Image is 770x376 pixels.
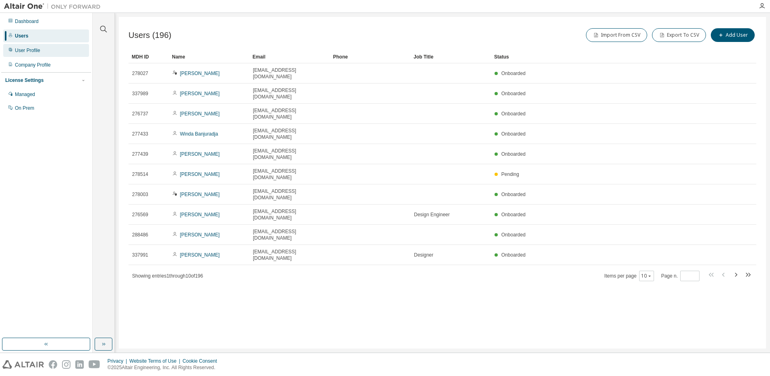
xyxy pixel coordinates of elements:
[494,50,714,63] div: Status
[501,192,526,197] span: Onboarded
[2,360,44,369] img: altair_logo.svg
[129,358,182,364] div: Website Terms of Use
[501,252,526,258] span: Onboarded
[180,131,218,137] a: Winda Banjuradja
[253,127,326,140] span: [EMAIL_ADDRESS][DOMAIN_NAME]
[132,252,148,258] span: 337991
[414,50,488,63] div: Job Title
[132,50,166,63] div: MDH ID
[253,168,326,181] span: [EMAIL_ADDRESS][DOMAIN_NAME]
[414,252,433,258] span: Designer
[253,188,326,201] span: [EMAIL_ADDRESS][DOMAIN_NAME]
[132,171,148,178] span: 278514
[132,211,148,218] span: 276569
[414,211,450,218] span: Design Engineer
[172,50,246,63] div: Name
[132,232,148,238] span: 288486
[4,2,105,10] img: Altair One
[75,360,84,369] img: linkedin.svg
[253,107,326,120] span: [EMAIL_ADDRESS][DOMAIN_NAME]
[132,70,148,77] span: 278027
[5,77,43,84] div: License Settings
[132,273,203,279] span: Showing entries 1 through 10 of 196
[586,28,647,42] button: Import From CSV
[501,171,519,177] span: Pending
[253,67,326,80] span: [EMAIL_ADDRESS][DOMAIN_NAME]
[253,228,326,241] span: [EMAIL_ADDRESS][DOMAIN_NAME]
[501,151,526,157] span: Onboarded
[132,111,148,117] span: 276737
[180,151,220,157] a: [PERSON_NAME]
[15,91,35,98] div: Managed
[501,71,526,76] span: Onboarded
[180,111,220,117] a: [PERSON_NAME]
[661,271,700,281] span: Page n.
[180,252,220,258] a: [PERSON_NAME]
[501,232,526,238] span: Onboarded
[108,364,222,371] p: © 2025 Altair Engineering, Inc. All Rights Reserved.
[652,28,706,42] button: Export To CSV
[132,191,148,198] span: 278003
[89,360,100,369] img: youtube.svg
[253,148,326,161] span: [EMAIL_ADDRESS][DOMAIN_NAME]
[182,358,221,364] div: Cookie Consent
[501,91,526,96] span: Onboarded
[253,208,326,221] span: [EMAIL_ADDRESS][DOMAIN_NAME]
[180,232,220,238] a: [PERSON_NAME]
[501,212,526,217] span: Onboarded
[15,33,28,39] div: Users
[501,131,526,137] span: Onboarded
[180,71,220,76] a: [PERSON_NAME]
[641,273,652,279] button: 10
[333,50,407,63] div: Phone
[711,28,755,42] button: Add User
[180,192,220,197] a: [PERSON_NAME]
[128,31,172,40] span: Users (196)
[253,87,326,100] span: [EMAIL_ADDRESS][DOMAIN_NAME]
[180,91,220,96] a: [PERSON_NAME]
[501,111,526,117] span: Onboarded
[132,90,148,97] span: 337989
[604,271,654,281] span: Items per page
[253,50,327,63] div: Email
[15,105,34,111] div: On Prem
[132,151,148,157] span: 277439
[108,358,129,364] div: Privacy
[49,360,57,369] img: facebook.svg
[15,47,40,54] div: User Profile
[132,131,148,137] span: 277433
[62,360,70,369] img: instagram.svg
[15,62,51,68] div: Company Profile
[180,212,220,217] a: [PERSON_NAME]
[180,171,220,177] a: [PERSON_NAME]
[253,249,326,261] span: [EMAIL_ADDRESS][DOMAIN_NAME]
[15,18,39,25] div: Dashboard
